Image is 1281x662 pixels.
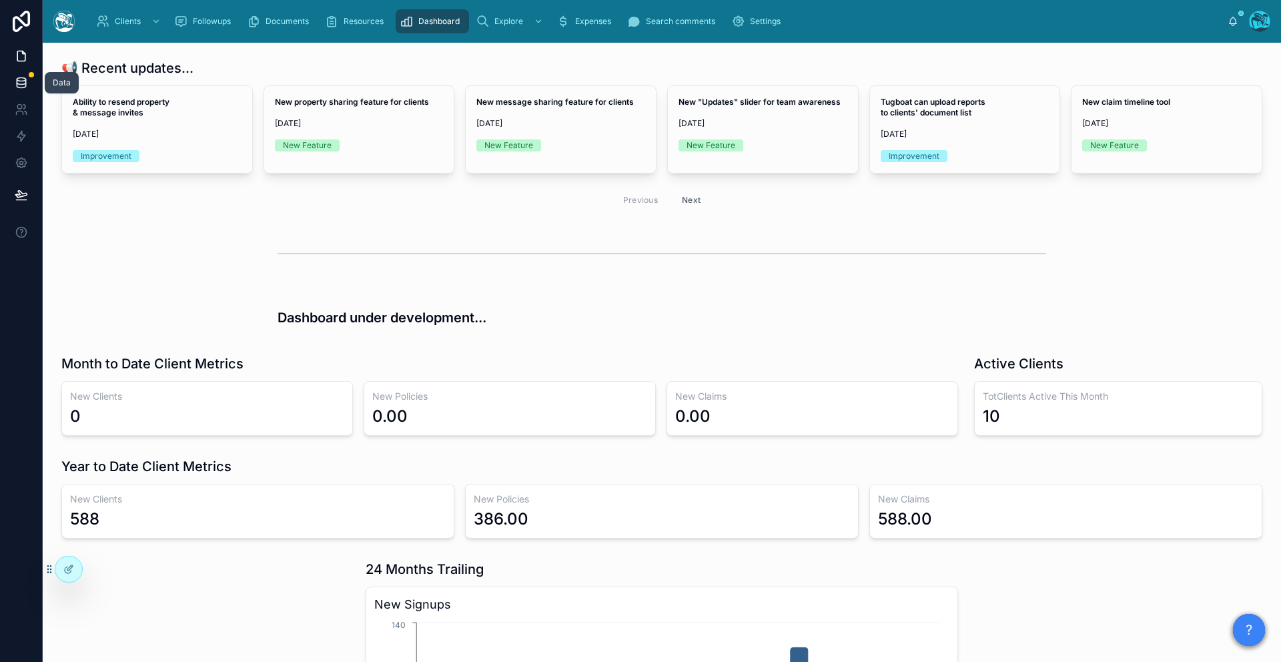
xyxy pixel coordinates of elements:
div: Data [53,77,71,88]
div: 10 [983,406,1000,427]
h3: New Clients [70,492,446,506]
span: Followups [193,16,231,27]
button: ? [1233,614,1265,646]
a: New claim timeline tool[DATE]New Feature [1071,85,1262,174]
div: 0.00 [675,406,711,427]
a: New property sharing feature for clients[DATE]New Feature [264,85,455,174]
h1: 24 Months Trailing [366,560,484,579]
h1: Active Clients [974,354,1063,373]
div: Improvement [81,150,131,162]
h3: Dashboard under development... [278,308,1046,328]
span: [DATE] [1082,118,1251,129]
a: Clients [92,9,167,33]
tspan: 140 [392,620,406,630]
a: Ability to resend property & message invites[DATE]Improvement [61,85,253,174]
strong: New "Updates" slider for team awareness [679,97,841,107]
div: 588 [70,509,99,530]
span: [DATE] [881,129,1049,139]
span: Resources [344,16,384,27]
h3: TotClients Active This Month [983,390,1254,403]
h1: Year to Date Client Metrics [61,457,232,476]
h3: New Policies [474,492,849,506]
span: [DATE] [73,129,242,139]
span: Settings [750,16,781,27]
a: Resources [321,9,393,33]
span: [DATE] [476,118,645,129]
strong: New property sharing feature for clients [275,97,429,107]
h3: New Policies [372,390,647,403]
div: scrollable content [85,7,1228,36]
span: Documents [266,16,309,27]
div: New Feature [484,139,533,151]
span: Search comments [646,16,715,27]
strong: New message sharing feature for clients [476,97,634,107]
a: Documents [243,9,318,33]
strong: Tugboat can upload reports to clients' document list [881,97,987,117]
a: New "Updates" slider for team awareness[DATE]New Feature [667,85,859,174]
img: App logo [53,11,75,32]
h1: 📢 Recent updates... [61,59,193,77]
div: New Feature [283,139,332,151]
div: New Feature [687,139,735,151]
div: New Feature [1090,139,1139,151]
span: Dashboard [418,16,460,27]
div: 0 [70,406,81,427]
a: Settings [727,9,790,33]
a: Search comments [623,9,725,33]
span: [DATE] [679,118,847,129]
span: Explore [494,16,523,27]
span: Clients [115,16,141,27]
div: Improvement [889,150,939,162]
div: 588.00 [878,509,932,530]
strong: Ability to resend property & message invites [73,97,171,117]
a: Explore [472,9,550,33]
h3: New Claims [675,390,949,403]
h1: Month to Date Client Metrics [61,354,244,373]
div: 386.00 [474,509,528,530]
a: New message sharing feature for clients[DATE]New Feature [465,85,657,174]
div: 0.00 [372,406,408,427]
a: Dashboard [396,9,469,33]
h3: New Signups [374,595,949,614]
a: Tugboat can upload reports to clients' document list[DATE]Improvement [869,85,1061,174]
strong: New claim timeline tool [1082,97,1170,107]
button: Next [673,190,710,210]
h3: New Claims [878,492,1254,506]
span: [DATE] [275,118,444,129]
h3: New Clients [70,390,344,403]
a: Followups [170,9,240,33]
span: Expenses [575,16,611,27]
a: Expenses [552,9,620,33]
